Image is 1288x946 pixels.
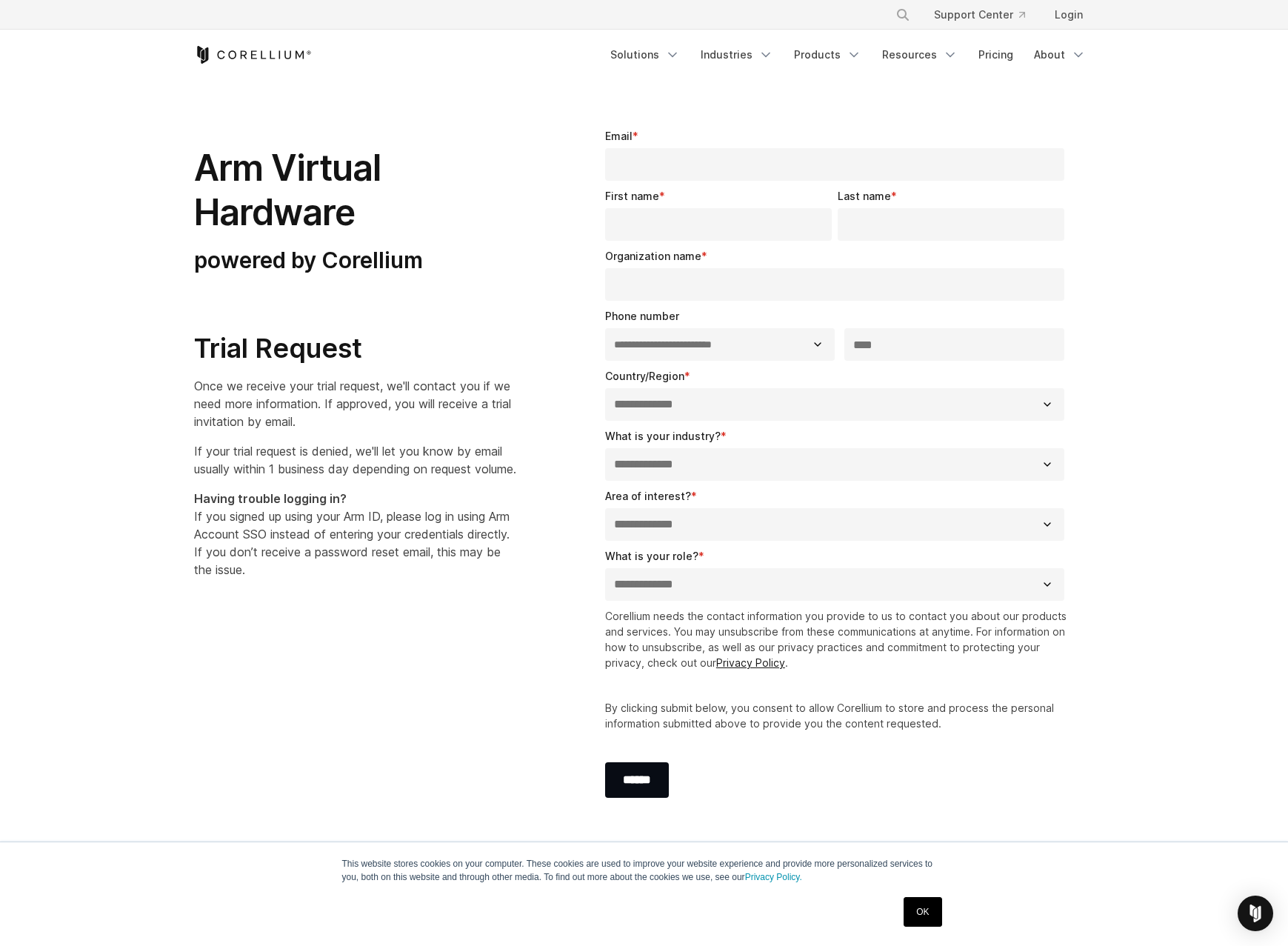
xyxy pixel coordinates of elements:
a: Privacy Policy. [745,872,802,882]
a: Pricing [970,41,1022,68]
div: Navigation Menu [601,41,1095,68]
span: Country/Region [605,370,684,382]
a: Products [785,41,870,68]
p: By clicking submit below, you consent to allow Corellium to store and process the personal inform... [605,700,1071,731]
a: Resources [873,41,967,68]
span: Once we receive your trial request, we'll contact you if we need more information. If approved, y... [194,379,511,429]
span: Area of interest? [605,490,691,502]
a: Solutions [601,41,689,68]
span: Organization name [605,250,701,262]
span: Last name [838,190,891,202]
button: Search [890,1,916,28]
p: This website stores cookies on your computer. These cookies are used to improve your website expe... [342,857,947,884]
h3: powered by Corellium [194,247,516,275]
a: About [1025,41,1095,68]
h2: Trial Request [194,332,516,365]
div: Open Intercom Messenger [1238,896,1273,931]
a: Login [1043,1,1095,28]
span: If your trial request is denied, we'll let you know by email usually within 1 business day depend... [194,444,516,476]
span: What is your industry? [605,430,721,442]
span: What is your role? [605,550,698,562]
span: First name [605,190,659,202]
span: Phone number [605,310,679,322]
a: Privacy Policy [716,656,785,669]
a: Industries [692,41,782,68]
a: Corellium Home [194,46,312,64]
span: If you signed up using your Arm ID, please log in using Arm Account SSO instead of entering your ... [194,491,510,577]
strong: Having trouble logging in? [194,491,347,506]
h1: Arm Virtual Hardware [194,146,516,235]
span: Email [605,130,633,142]
a: Support Center [922,1,1037,28]
p: Corellium needs the contact information you provide to us to contact you about our products and s... [605,608,1071,670]
a: OK [904,897,941,927]
div: Navigation Menu [878,1,1095,28]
